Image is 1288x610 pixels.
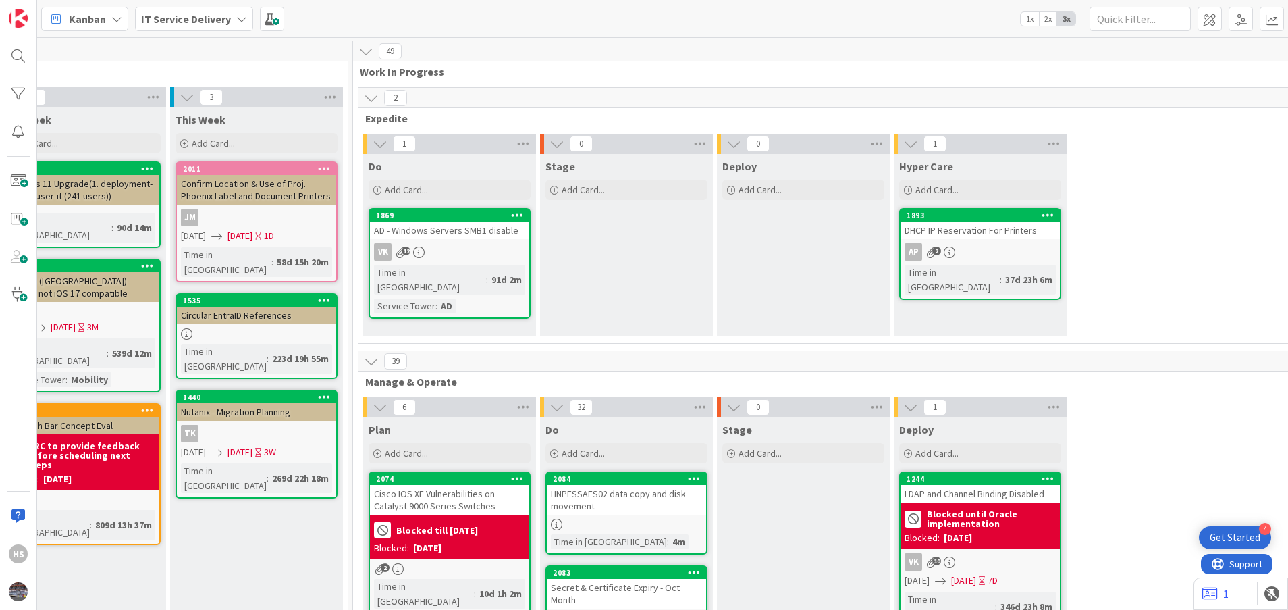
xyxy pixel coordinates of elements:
[669,534,689,549] div: 4m
[907,474,1060,484] div: 1244
[370,209,529,222] div: 1869
[1259,523,1271,535] div: 4
[92,517,155,532] div: 809d 13h 37m
[227,229,252,243] span: [DATE]
[905,574,930,588] span: [DATE]
[264,229,274,243] div: 1D
[547,473,706,485] div: 2084
[553,474,706,484] div: 2084
[374,265,486,295] div: Time in [GEOGRAPHIC_DATA]
[739,447,782,459] span: Add Card...
[177,175,336,205] div: Confirm Location & Use of Proj. Phoenix Label and Document Printers
[374,579,474,609] div: Time in [GEOGRAPHIC_DATA]
[384,353,407,370] span: 39
[374,541,409,555] div: Blocked:
[200,89,223,105] span: 3
[547,485,706,515] div: HNPFSSAFS02 data copy and disk movement
[905,531,940,545] div: Blocked:
[899,159,953,173] span: Hyper Care
[177,391,336,421] div: 1440Nutanix - Migration Planning
[374,299,435,313] div: Service Tower
[68,372,111,387] div: Mobility
[90,517,92,532] span: :
[562,184,605,196] span: Add Card...
[181,247,271,277] div: Time in [GEOGRAPHIC_DATA]
[1202,586,1229,602] a: 1
[932,557,941,565] span: 10
[370,473,529,485] div: 2074
[267,351,269,366] span: :
[944,531,972,545] div: [DATE]
[9,9,28,28] img: Visit kanbanzone.com
[547,579,706,609] div: Secret & Certificate Expiry - Oct Month
[183,296,336,305] div: 1535
[374,243,392,261] div: VK
[177,163,336,205] div: 2011Confirm Location & Use of Proj. Phoenix Label and Document Printers
[901,485,1060,503] div: LDAP and Channel Binding Disabled
[181,463,267,493] div: Time in [GEOGRAPHIC_DATA]
[181,445,206,459] span: [DATE]
[177,295,336,324] div: 1535Circular EntraID References
[747,399,770,415] span: 0
[722,423,752,436] span: Stage
[901,209,1060,222] div: 1893
[915,447,959,459] span: Add Card...
[923,399,946,415] span: 1
[570,136,593,152] span: 0
[111,220,113,235] span: :
[267,471,269,486] span: :
[376,211,529,220] div: 1869
[51,320,76,334] span: [DATE]
[370,209,529,239] div: 1869AD - Windows Servers SMB1 disable
[370,243,529,261] div: VK
[6,164,159,174] div: 1928
[181,209,198,226] div: JM
[899,423,934,436] span: Deploy
[4,510,90,540] div: Time in [GEOGRAPHIC_DATA]
[553,568,706,578] div: 2083
[183,392,336,402] div: 1440
[65,372,68,387] span: :
[667,534,669,549] span: :
[722,159,757,173] span: Deploy
[109,346,155,361] div: 539d 12m
[923,136,946,152] span: 1
[905,553,922,571] div: VK
[1090,7,1191,31] input: Quick Filter...
[1199,526,1271,549] div: Open Get Started checklist, remaining modules: 4
[927,509,1056,528] b: Blocked until Oracle implementation
[9,582,28,601] img: avatar
[370,485,529,515] div: Cisco IOS XE Vulnerabilities on Catalyst 9000 Series Switches
[177,209,336,226] div: JM
[177,425,336,442] div: TK
[177,163,336,175] div: 2011
[435,299,437,313] span: :
[107,346,109,361] span: :
[1002,272,1056,287] div: 37d 23h 6m
[381,563,390,572] span: 2
[1000,272,1002,287] span: :
[9,544,28,563] div: HS
[437,299,456,313] div: AD
[474,586,476,601] span: :
[113,220,155,235] div: 90d 14m
[901,243,1060,261] div: AP
[551,534,667,549] div: Time in [GEOGRAPHIC_DATA]
[413,541,441,555] div: [DATE]
[901,553,1060,571] div: VK
[181,229,206,243] span: [DATE]
[385,447,428,459] span: Add Card...
[271,255,273,270] span: :
[370,473,529,515] div: 2074Cisco IOS XE Vulnerabilities on Catalyst 9000 Series Switches
[393,136,416,152] span: 1
[570,399,593,415] span: 32
[369,423,391,436] span: Plan
[192,137,235,149] span: Add Card...
[370,222,529,239] div: AD - Windows Servers SMB1 disable
[43,472,72,486] div: [DATE]
[181,344,267,374] div: Time in [GEOGRAPHIC_DATA]
[177,295,336,307] div: 1535
[273,255,332,270] div: 58d 15h 20m
[901,473,1060,503] div: 1244LDAP and Channel Binding Disabled
[476,586,525,601] div: 10d 1h 2m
